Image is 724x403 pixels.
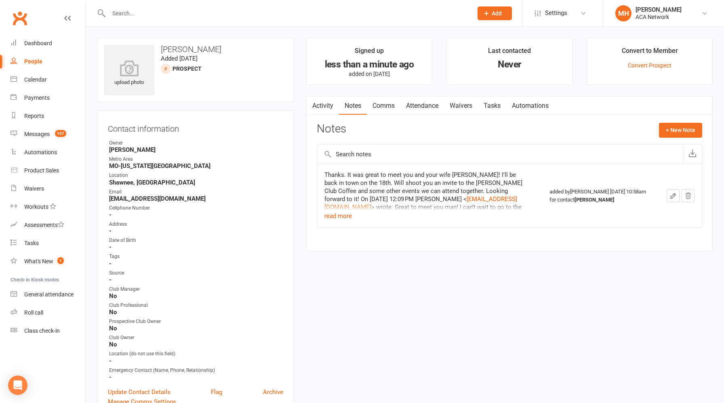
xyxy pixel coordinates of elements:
input: Search notes [317,145,683,164]
div: Waivers [24,185,44,192]
strong: - [109,211,283,218]
h3: Contact information [108,121,283,133]
strong: - [109,227,283,235]
a: Tasks [11,234,85,252]
a: Activity [307,97,339,115]
snap: prospect [173,65,202,72]
div: Workouts [24,204,48,210]
strong: [EMAIL_ADDRESS][DOMAIN_NAME] [109,195,283,202]
div: Date of Birth [109,237,283,244]
strong: - [109,357,283,365]
div: Address [109,220,283,228]
a: Flag [211,387,222,397]
strong: MO-[US_STATE][GEOGRAPHIC_DATA] [109,162,283,170]
div: General attendance [24,291,74,298]
strong: - [109,243,283,251]
div: Messages [24,131,50,137]
a: Automations [506,97,554,115]
a: People [11,52,85,71]
strong: [PERSON_NAME] [575,197,615,203]
div: People [24,58,42,65]
a: Roll call [11,304,85,322]
a: Payments [11,89,85,107]
div: Class check-in [24,327,60,334]
a: What's New1 [11,252,85,271]
a: Waivers [444,97,478,115]
button: + New Note [659,123,702,137]
span: 107 [55,130,66,137]
button: read more [324,211,352,221]
div: Automations [24,149,57,155]
a: Waivers [11,180,85,198]
div: [PERSON_NAME] [636,6,682,13]
a: Reports [11,107,85,125]
div: Dashboard [24,40,52,46]
a: Calendar [11,71,85,89]
button: Add [478,6,512,20]
input: Search... [106,8,467,19]
div: Owner [109,139,283,147]
a: Class kiosk mode [11,322,85,340]
div: upload photo [104,60,154,87]
div: Location (do not use this field) [109,350,283,358]
div: Thanks. It was great to meet you and your wife [PERSON_NAME]! I'll be back in town on the 18th. W... [324,171,526,235]
a: Automations [11,143,85,162]
div: Last contacted [488,46,531,60]
div: added by [PERSON_NAME] [DATE] 10:58am [549,188,650,204]
a: Comms [367,97,400,115]
div: ACA Network [636,13,682,21]
a: Update Contact Details [108,387,170,397]
div: Calendar [24,76,47,83]
div: Cellphone Number [109,204,283,212]
a: Assessments [11,216,85,234]
div: Product Sales [24,167,59,174]
div: for contact [549,196,650,204]
strong: [PERSON_NAME] [109,146,283,153]
span: Add [492,10,502,17]
strong: No [109,325,283,332]
strong: Shawnee, [GEOGRAPHIC_DATA] [109,179,283,186]
div: Payments [24,94,50,101]
div: Tasks [24,240,39,246]
a: General attendance kiosk mode [11,285,85,304]
p: added on [DATE] [314,71,425,77]
div: less than a minute ago [314,60,425,69]
strong: No [109,341,283,348]
div: Metro Area [109,155,283,163]
div: Club Owner [109,334,283,342]
strong: - [109,260,283,267]
a: Messages 107 [11,125,85,143]
div: Open Intercom Messenger [8,376,27,395]
div: Email [109,188,283,196]
a: Workouts [11,198,85,216]
a: Dashboard [11,34,85,52]
div: Convert to Member [622,46,678,60]
a: Notes [339,97,367,115]
div: Signed up [355,46,384,60]
div: Club Manager [109,285,283,293]
strong: No [109,292,283,300]
strong: - [109,276,283,283]
span: Settings [545,4,567,22]
strong: - [109,374,283,381]
a: Attendance [400,97,444,115]
div: Emergency Contact (Name, Phone, Relationship) [109,367,283,374]
div: Tags [109,253,283,260]
a: Tasks [478,97,506,115]
div: What's New [24,258,53,264]
div: Club Professional [109,302,283,309]
div: Assessments [24,222,64,228]
div: Prospective Club Owner [109,318,283,325]
a: Convert Prospect [628,62,671,69]
strong: No [109,309,283,316]
div: Roll call [24,309,43,316]
div: Source [109,269,283,277]
div: Never [454,60,565,69]
a: Archive [263,387,283,397]
h3: Notes [317,123,346,137]
span: 1 [57,257,64,264]
div: Reports [24,113,44,119]
time: Added [DATE] [161,55,198,62]
a: Clubworx [10,8,30,28]
div: Location [109,172,283,179]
